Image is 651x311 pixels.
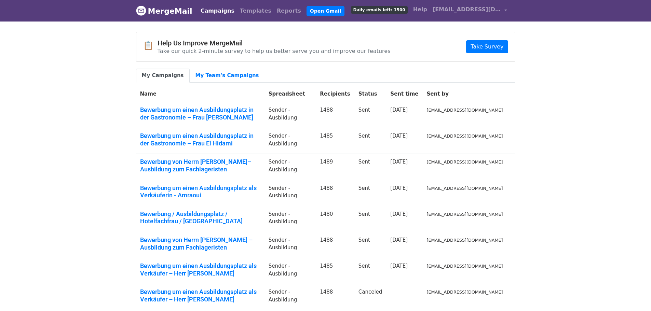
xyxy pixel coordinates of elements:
td: Sent [354,154,386,180]
a: Bewerbung um einen Ausbildungsplatz in der Gastronomie – Frau El Hidami [140,132,260,147]
span: [EMAIL_ADDRESS][DOMAIN_NAME] [433,5,501,14]
a: Bewerbung von Herrn [PERSON_NAME] – Ausbildung zum Fachlageristen [140,236,260,251]
a: Take Survey [466,40,508,53]
a: Bewerbung um einen Ausbildungsplatz als Verkäufer – Herr [PERSON_NAME] [140,288,260,303]
h4: Help Us Improve MergeMail [158,39,391,47]
a: Bewerbung um einen Ausbildungsplatz in der Gastronomie – Frau [PERSON_NAME] [140,106,260,121]
td: Sender -Ausbildung [265,102,316,128]
a: MergeMail [136,4,192,18]
a: [DATE] [390,107,408,113]
td: Sent [354,128,386,154]
p: Take our quick 2-minute survey to help us better serve you and improve our features [158,47,391,55]
td: 1488 [316,180,354,206]
td: 1488 [316,232,354,258]
span: 📋 [143,41,158,51]
td: Sender -Ausbildung [265,206,316,232]
a: Bewerbung / Ausbildungsplatz / Hotelfachfrau / [GEOGRAPHIC_DATA] [140,210,260,225]
td: Sender -Ausbildung [265,180,316,206]
th: Sent by [423,86,507,102]
small: [EMAIL_ADDRESS][DOMAIN_NAME] [427,133,503,139]
td: Sender -Ausbildung [265,258,316,284]
td: Sender -Ausbildung [265,232,316,258]
th: Status [354,86,386,102]
td: Sender -Ausbildung [265,284,316,310]
small: [EMAIL_ADDRESS][DOMAIN_NAME] [427,108,503,113]
th: Sent time [386,86,422,102]
a: Help [410,3,430,16]
td: Canceled [354,284,386,310]
td: 1488 [316,102,354,128]
a: [EMAIL_ADDRESS][DOMAIN_NAME] [430,3,510,19]
td: Sent [354,206,386,232]
a: Bewerbung von Herrn [PERSON_NAME]– Ausbildung zum Fachlageristen [140,158,260,173]
td: Sent [354,102,386,128]
a: Reports [274,4,304,18]
td: Sender -Ausbildung [265,154,316,180]
td: 1485 [316,258,354,284]
th: Spreadsheet [265,86,316,102]
a: [DATE] [390,263,408,269]
a: Open Gmail [307,6,344,16]
td: 1489 [316,154,354,180]
a: [DATE] [390,237,408,243]
a: [DATE] [390,211,408,217]
small: [EMAIL_ADDRESS][DOMAIN_NAME] [427,238,503,243]
td: Sent [354,180,386,206]
a: Bewerbung um einen Ausbildungsplatz als Verkäuferin - Amraoui [140,184,260,199]
td: 1485 [316,128,354,154]
td: 1480 [316,206,354,232]
td: Sent [354,258,386,284]
small: [EMAIL_ADDRESS][DOMAIN_NAME] [427,212,503,217]
a: [DATE] [390,159,408,165]
a: Bewerbung um einen Ausbildungsplatz als Verkäufer – Herr [PERSON_NAME] [140,262,260,277]
small: [EMAIL_ADDRESS][DOMAIN_NAME] [427,289,503,295]
a: Templates [237,4,274,18]
td: Sender -Ausbildung [265,128,316,154]
a: [DATE] [390,133,408,139]
a: Daily emails left: 1500 [348,3,410,16]
small: [EMAIL_ADDRESS][DOMAIN_NAME] [427,186,503,191]
td: 1488 [316,284,354,310]
img: MergeMail logo [136,5,146,16]
a: [DATE] [390,185,408,191]
small: [EMAIL_ADDRESS][DOMAIN_NAME] [427,264,503,269]
small: [EMAIL_ADDRESS][DOMAIN_NAME] [427,159,503,165]
a: Campaigns [198,4,237,18]
a: My Team's Campaigns [190,69,265,83]
th: Recipients [316,86,354,102]
a: My Campaigns [136,69,190,83]
th: Name [136,86,265,102]
td: Sent [354,232,386,258]
span: Daily emails left: 1500 [351,6,408,14]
